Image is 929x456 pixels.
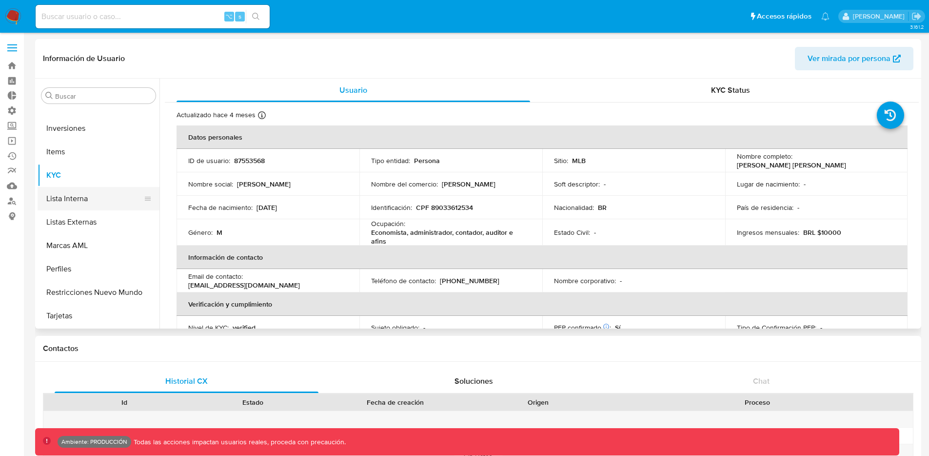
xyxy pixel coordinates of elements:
[177,125,908,149] th: Datos personales
[38,281,159,304] button: Restricciones Nuevo Mundo
[572,156,586,165] p: MLB
[177,292,908,316] th: Verificación y cumplimiento
[371,156,410,165] p: Tipo entidad :
[36,10,270,23] input: Buscar usuario o caso...
[237,180,291,188] p: [PERSON_NAME]
[67,397,182,407] div: Id
[803,228,841,237] p: BRL $10000
[38,210,159,234] button: Listas Externas
[442,180,495,188] p: [PERSON_NAME]
[821,12,830,21] a: Notificaciones
[737,180,800,188] p: Lugar de nacimiento :
[188,203,253,212] p: Fecha de nacimiento :
[620,276,622,285] p: -
[416,203,473,212] p: CPF 89033612534
[440,276,499,285] p: [PHONE_NUMBER]
[615,323,620,332] p: Sí
[55,92,152,101] input: Buscar
[820,323,822,332] p: -
[604,180,606,188] p: -
[131,437,346,447] p: Todas las acciones impactan usuarios reales, proceda con precaución.
[177,246,908,269] th: Información de contacto
[554,180,600,188] p: Soft descriptor :
[188,281,300,290] p: [EMAIL_ADDRESS][DOMAIN_NAME]
[371,219,405,228] p: Ocupación :
[481,397,595,407] div: Origen
[808,47,890,70] span: Ver mirada por persona
[598,203,607,212] p: BR
[165,375,208,387] span: Historial CX
[234,156,265,165] p: 87553568
[804,180,806,188] p: -
[414,156,440,165] p: Persona
[423,323,425,332] p: -
[217,228,222,237] p: M
[711,84,750,96] span: KYC Status
[594,228,596,237] p: -
[455,375,493,387] span: Soluciones
[61,440,127,444] p: Ambiente: PRODUCCIÓN
[339,84,367,96] span: Usuario
[38,117,159,140] button: Inversiones
[188,180,233,188] p: Nombre social :
[797,203,799,212] p: -
[238,12,241,21] span: s
[737,152,792,161] p: Nombre completo :
[45,92,53,100] button: Buscar
[371,180,438,188] p: Nombre del comercio :
[38,187,152,210] button: Lista Interna
[737,203,793,212] p: País de residencia :
[853,12,908,21] p: joaquin.galliano@mercadolibre.com
[371,228,527,246] p: Economista, administrador, contador, auditor e afins
[554,323,611,332] p: PEP confirmado :
[554,276,616,285] p: Nombre corporativo :
[38,234,159,257] button: Marcas AML
[753,375,770,387] span: Chat
[188,323,229,332] p: Nivel de KYC :
[609,397,906,407] div: Proceso
[554,228,590,237] p: Estado Civil :
[188,228,213,237] p: Género :
[246,10,266,23] button: search-icon
[257,203,277,212] p: [DATE]
[554,203,594,212] p: Nacionalidad :
[795,47,913,70] button: Ver mirada por persona
[911,11,922,21] a: Salir
[43,54,125,63] h1: Información de Usuario
[371,276,436,285] p: Teléfono de contacto :
[38,304,159,328] button: Tarjetas
[188,272,243,281] p: Email de contacto :
[225,12,233,21] span: ⌥
[737,228,799,237] p: Ingresos mensuales :
[737,161,846,169] p: [PERSON_NAME] [PERSON_NAME]
[757,11,811,21] span: Accesos rápidos
[371,203,412,212] p: Identificación :
[177,110,256,120] p: Actualizado hace 4 meses
[188,156,230,165] p: ID de usuario :
[38,140,159,164] button: Items
[737,323,816,332] p: Tipo de Confirmación PEP :
[196,397,310,407] div: Estado
[233,323,256,332] p: verified
[324,397,467,407] div: Fecha de creación
[371,323,419,332] p: Sujeto obligado :
[38,257,159,281] button: Perfiles
[554,156,568,165] p: Sitio :
[38,164,159,187] button: KYC
[43,344,913,353] h1: Contactos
